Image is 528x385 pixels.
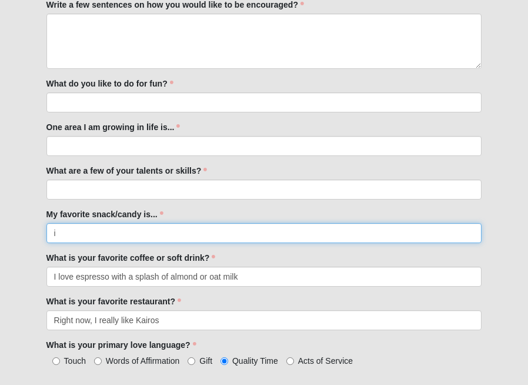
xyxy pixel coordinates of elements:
input: Acts of Service [286,357,294,365]
input: Words of Affirmation [94,357,102,365]
label: What is your favorite restaurant? [46,296,181,307]
input: Quality Time [220,357,228,365]
span: Touch [64,356,86,366]
span: Gift [199,356,212,366]
label: What is your favorite coffee or soft drink? [46,252,216,264]
span: Quality Time [232,356,278,366]
label: One area I am growing in life is... [46,121,181,133]
span: Words of Affirmation [106,356,180,366]
label: What are a few of your talents or skills? [46,165,208,177]
input: Touch [52,357,60,365]
span: Acts of Service [298,356,353,366]
label: What do you like to do for fun? [46,78,173,89]
input: Gift [188,357,195,365]
label: My favorite snack/candy is... [46,208,163,220]
label: What is your primary love language? [46,339,196,351]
